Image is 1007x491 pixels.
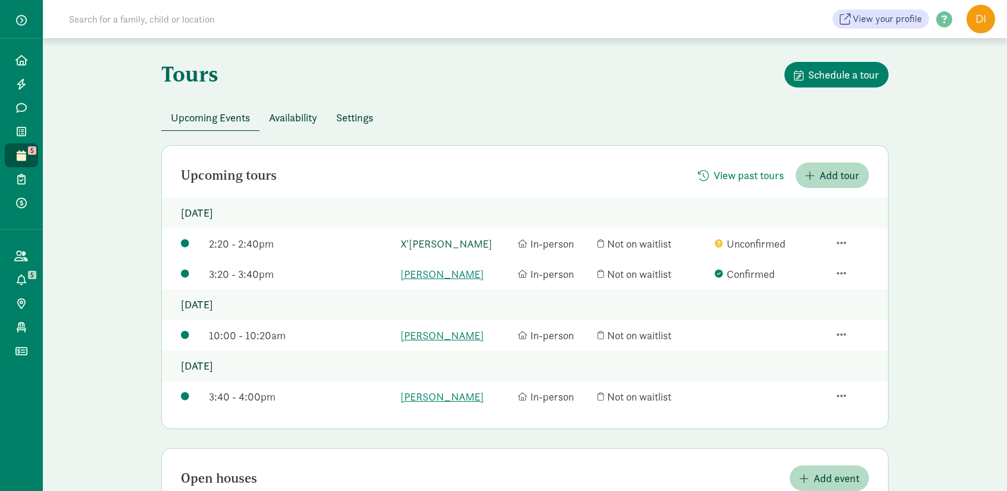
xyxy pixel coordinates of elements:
[714,167,784,183] span: View past tours
[162,198,888,229] p: [DATE]
[518,389,592,405] div: In-person
[401,327,512,343] a: [PERSON_NAME]
[5,143,38,167] a: 5
[814,470,859,486] span: Add event
[209,327,394,343] div: 10:00 - 10:20am
[518,266,592,282] div: In-person
[401,389,512,405] a: [PERSON_NAME]
[28,271,36,279] span: 5
[808,67,879,83] span: Schedule a tour
[820,167,859,183] span: Add tour
[689,162,793,188] button: View past tours
[833,10,929,29] a: View your profile
[209,266,394,282] div: 3:20 - 3:40pm
[796,162,869,188] button: Add tour
[259,105,327,130] button: Availability
[790,465,869,491] button: Add event
[947,434,1007,491] iframe: Chat Widget
[598,236,709,252] div: Not on waitlist
[181,471,257,486] h2: Open houses
[181,168,277,183] h2: Upcoming tours
[518,236,592,252] div: In-person
[327,105,383,130] button: Settings
[269,110,317,126] span: Availability
[598,327,709,343] div: Not on waitlist
[209,236,394,252] div: 2:20 - 2:40pm
[209,389,394,405] div: 3:40 - 4:00pm
[598,266,709,282] div: Not on waitlist
[162,289,888,320] p: [DATE]
[28,146,36,155] span: 5
[715,236,826,252] div: Unconfirmed
[162,351,888,381] p: [DATE]
[784,62,889,87] button: Schedule a tour
[161,62,218,86] h1: Tours
[598,389,709,405] div: Not on waitlist
[62,7,396,31] input: Search for a family, child or location
[715,266,826,282] div: Confirmed
[518,327,592,343] div: In-person
[171,110,250,126] span: Upcoming Events
[336,110,373,126] span: Settings
[5,268,38,292] a: 5
[401,266,512,282] a: [PERSON_NAME]
[401,236,512,252] a: X'[PERSON_NAME]
[689,169,793,183] a: View past tours
[161,105,259,130] button: Upcoming Events
[853,12,922,26] span: View your profile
